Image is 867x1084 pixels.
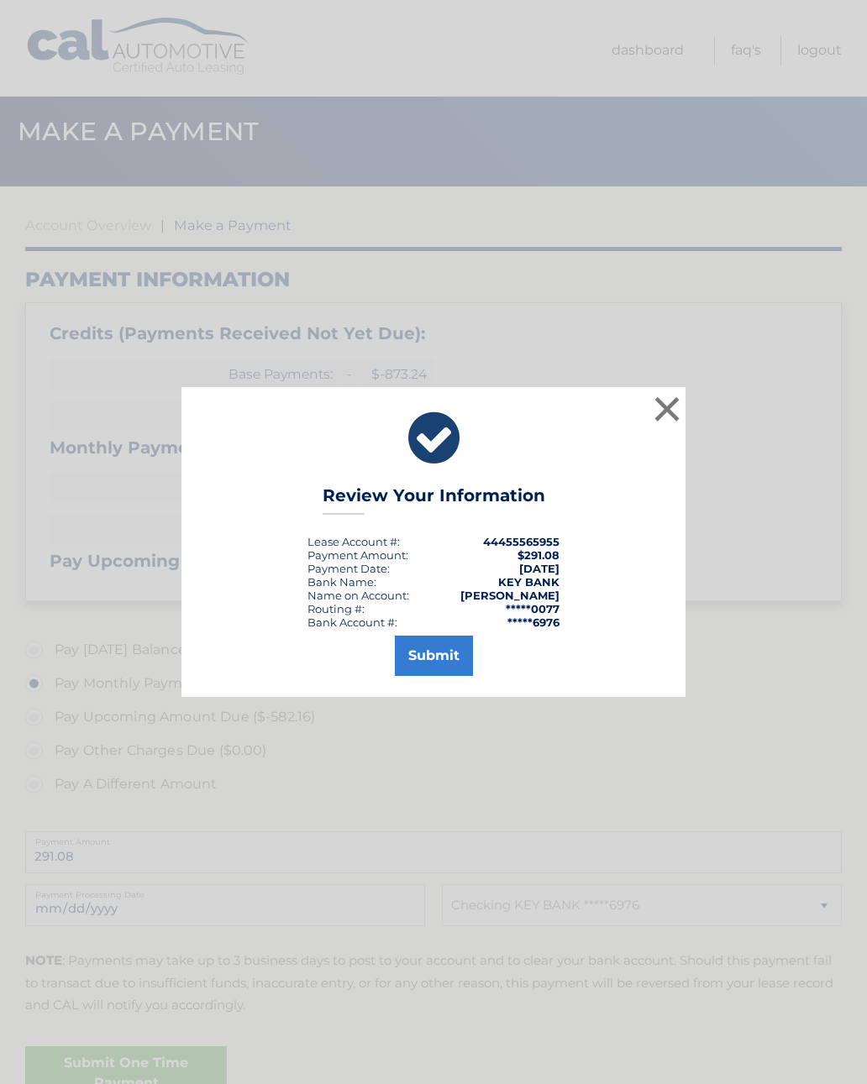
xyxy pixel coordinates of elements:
[307,602,365,615] div: Routing #:
[307,562,390,575] div: :
[460,589,560,602] strong: [PERSON_NAME]
[395,636,473,676] button: Submit
[307,535,400,548] div: Lease Account #:
[519,562,560,575] span: [DATE]
[323,485,545,515] h3: Review Your Information
[307,575,376,589] div: Bank Name:
[498,575,560,589] strong: KEY BANK
[650,392,684,426] button: ×
[307,562,387,575] span: Payment Date
[307,615,397,629] div: Bank Account #:
[518,548,560,562] span: $291.08
[307,548,408,562] div: Payment Amount:
[483,535,560,548] strong: 44455565955
[307,589,409,602] div: Name on Account:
